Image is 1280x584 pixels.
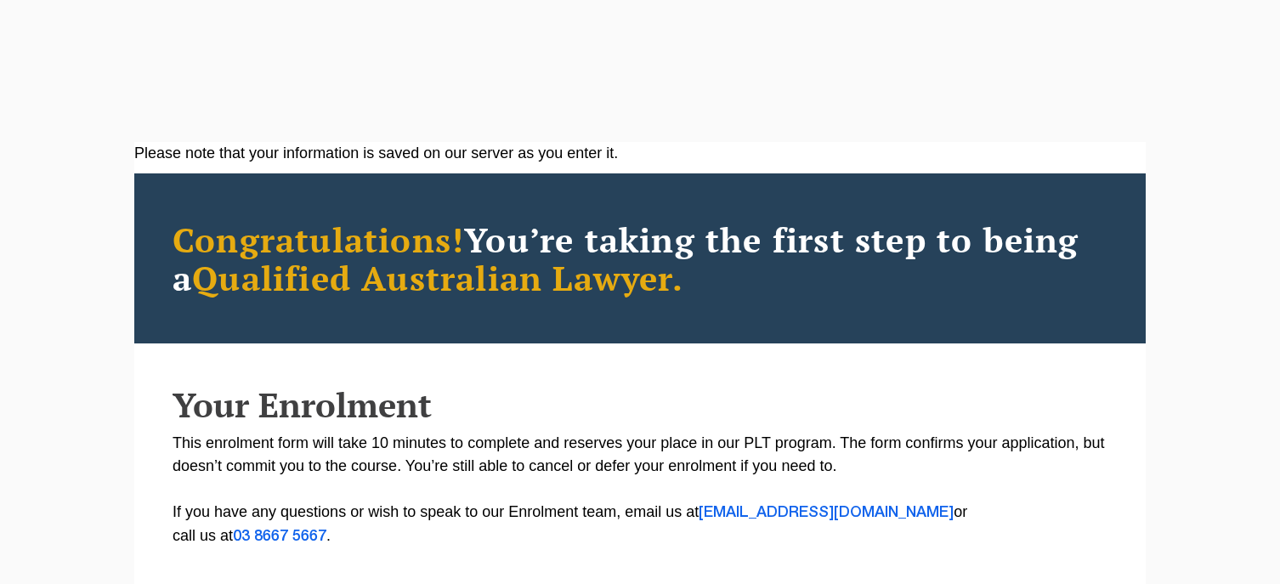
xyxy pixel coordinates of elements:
[233,530,326,543] a: 03 8667 5667
[134,142,1146,165] div: Please note that your information is saved on our server as you enter it.
[699,506,954,519] a: [EMAIL_ADDRESS][DOMAIN_NAME]
[192,255,683,300] span: Qualified Australian Lawyer.
[173,386,1107,423] h2: Your Enrolment
[173,432,1107,548] p: This enrolment form will take 10 minutes to complete and reserves your place in our PLT program. ...
[173,217,464,262] span: Congratulations!
[173,220,1107,297] h2: You’re taking the first step to being a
